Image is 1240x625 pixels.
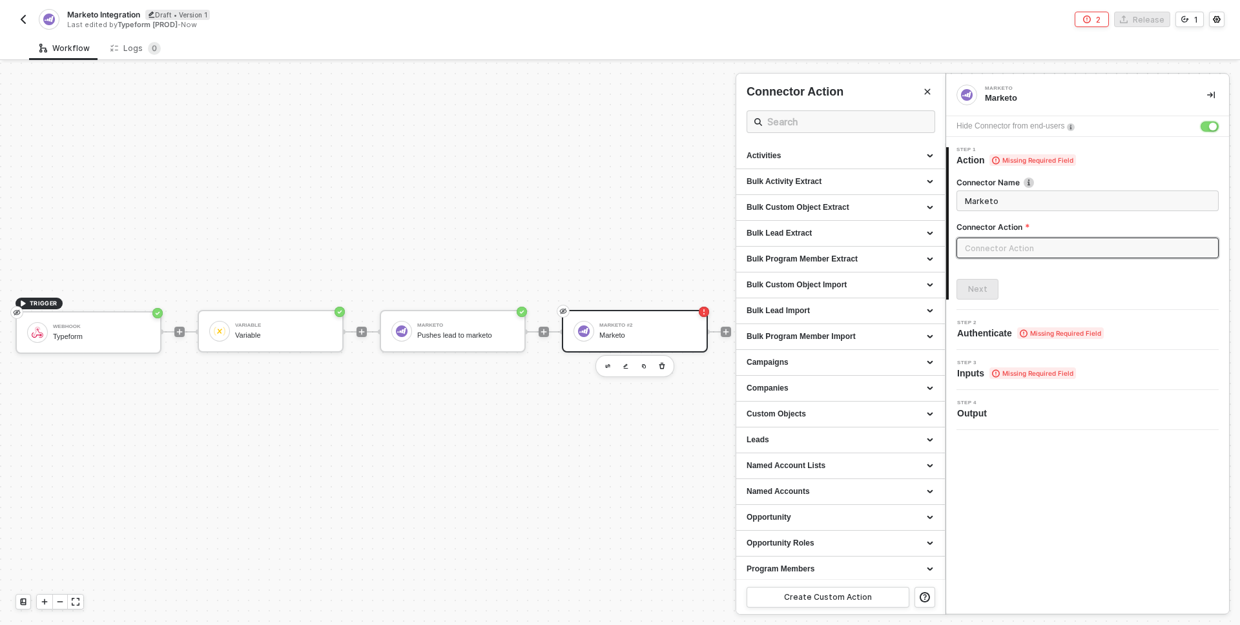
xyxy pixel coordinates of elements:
[747,512,935,523] div: Opportunity
[15,12,31,27] button: back
[985,92,1186,104] div: Marketo
[72,598,79,606] span: icon-expand
[1175,12,1204,27] button: 1
[961,89,973,101] img: integration-icon
[1075,12,1109,27] button: 2
[1213,15,1221,23] span: icon-settings
[1181,15,1189,23] span: icon-versioning
[1017,327,1104,339] span: Missing Required Field
[957,400,992,405] span: Step 4
[956,120,1064,132] div: Hide Connector from end-users
[920,84,935,99] button: Close
[1207,91,1215,99] span: icon-collapse-right
[747,486,935,497] div: Named Accounts
[747,587,909,608] button: Create Custom Action
[956,154,1076,167] span: Action
[965,194,1208,208] input: Enter description
[148,11,155,18] span: icon-edit
[747,280,935,291] div: Bulk Custom Object Import
[747,305,935,316] div: Bulk Lead Import
[1067,123,1075,131] img: icon-info
[747,176,935,187] div: Bulk Activity Extract
[957,327,1104,340] span: Authenticate
[145,10,210,20] div: Draft • Version 1
[747,538,935,549] div: Opportunity Roles
[67,20,619,30] div: Last edited by - Now
[747,460,935,471] div: Named Account Lists
[43,14,54,25] img: integration-icon
[957,360,1076,365] span: Step 3
[989,367,1076,379] span: Missing Required Field
[957,320,1104,325] span: Step 2
[956,221,1219,232] label: Connector Action
[956,147,1076,152] span: Step 1
[747,202,935,213] div: Bulk Custom Object Extract
[946,147,1229,300] div: Step 1Action Missing Required FieldConnector Nameicon-infoConnector ActionNext
[989,154,1076,166] span: Missing Required Field
[985,86,1179,91] div: Marketo
[747,150,935,161] div: Activities
[1114,12,1170,27] button: Release
[956,238,1219,258] input: Connector Action
[56,598,64,606] span: icon-minus
[747,383,935,394] div: Companies
[1024,178,1034,188] img: icon-info
[110,42,161,55] div: Logs
[747,409,935,420] div: Custom Objects
[747,564,935,575] div: Program Members
[747,254,935,265] div: Bulk Program Member Extract
[67,9,140,20] span: Marketo Integration
[41,598,48,606] span: icon-play
[754,117,762,127] span: icon-search
[39,43,90,54] div: Workflow
[957,407,992,420] span: Output
[956,279,998,300] button: Next
[1194,14,1198,25] div: 1
[784,592,872,602] div: Create Custom Action
[956,177,1219,188] label: Connector Name
[148,42,161,55] sup: 0
[118,20,178,29] span: Typeform [PROD]
[1096,14,1100,25] div: 2
[747,228,935,239] div: Bulk Lead Extract
[957,367,1076,380] span: Inputs
[747,435,935,446] div: Leads
[747,357,935,368] div: Campaigns
[747,84,935,100] div: Connector Action
[1083,15,1091,23] span: icon-error-page
[747,331,935,342] div: Bulk Program Member Import
[18,14,28,25] img: back
[767,114,914,130] input: Search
